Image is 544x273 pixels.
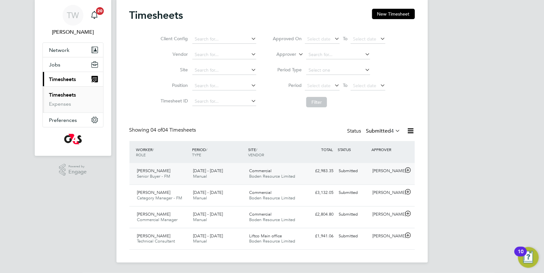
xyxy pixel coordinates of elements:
span: Commercial [249,190,272,195]
span: [PERSON_NAME] [137,190,171,195]
span: Network [49,47,70,53]
input: Search for... [192,66,256,75]
span: Select date [307,83,331,89]
div: SITE [247,144,303,160]
span: TOTAL [321,147,333,152]
div: £3,132.05 [303,187,336,198]
div: Status [347,127,402,136]
span: Boden Resource Limited [249,238,295,244]
span: [PERSON_NAME] [137,168,171,173]
span: [DATE] - [DATE] [193,190,223,195]
div: Submitted [336,231,370,242]
span: ROLE [136,152,146,157]
div: PERIOD [190,144,247,160]
div: Showing [129,127,198,134]
div: STATUS [336,144,370,155]
span: Preferences [49,117,77,123]
div: [PERSON_NAME] [370,166,404,176]
input: Search for... [192,97,256,106]
span: TW [67,11,79,19]
div: [PERSON_NAME] [370,187,404,198]
span: Commercial [249,168,272,173]
h2: Timesheets [129,9,183,22]
span: Select date [353,83,376,89]
input: Search for... [306,50,370,59]
span: [DATE] - [DATE] [193,233,223,239]
button: Jobs [43,57,103,72]
a: 20 [88,5,101,26]
span: Select date [307,36,331,42]
span: Select date [353,36,376,42]
input: Search for... [192,50,256,59]
span: Timesheets [49,76,76,82]
button: Preferences [43,113,103,127]
img: g4s-logo-retina.png [64,134,82,144]
div: [PERSON_NAME] [370,231,404,242]
span: VENDOR [248,152,264,157]
span: 04 of [151,127,163,133]
div: £1,941.06 [303,231,336,242]
span: Manual [193,238,207,244]
div: Submitted [336,209,370,220]
span: To [341,81,349,89]
span: Boden Resource Limited [249,195,295,201]
label: Site [159,67,188,73]
label: Vendor [159,51,188,57]
span: Manual [193,195,207,201]
a: Timesheets [49,92,76,98]
div: [PERSON_NAME] [370,209,404,220]
label: Client Config [159,36,188,42]
a: TW[PERSON_NAME] [42,5,103,36]
div: Submitted [336,187,370,198]
span: / [153,147,154,152]
label: Position [159,82,188,88]
span: / [256,147,257,152]
div: WORKER [135,144,191,160]
span: [DATE] - [DATE] [193,211,223,217]
input: Search for... [192,35,256,44]
button: Open Resource Center, 10 new notifications [518,247,539,268]
span: Boden Resource Limited [249,173,295,179]
input: Select one [306,66,370,75]
span: Commercial Manager [137,217,178,222]
span: [PERSON_NAME] [137,233,171,239]
span: Category Manager - FM [137,195,183,201]
label: Approver [267,51,296,58]
span: Manual [193,217,207,222]
button: New Timesheet [372,9,415,19]
a: Powered byEngage [59,164,87,176]
label: Period [272,82,302,88]
span: Tom Wood [42,28,103,36]
span: Engage [68,169,87,175]
span: Commercial [249,211,272,217]
span: 20 [96,7,104,15]
a: Expenses [49,101,71,107]
input: Search for... [192,81,256,90]
button: Network [43,43,103,57]
span: Liftco Main office [249,233,282,239]
label: Submitted [366,128,401,134]
span: Powered by [68,164,87,169]
span: Senior Buyer - FM [137,173,171,179]
button: Timesheets [43,72,103,86]
span: [DATE] - [DATE] [193,168,223,173]
span: Technical Consultant [137,238,175,244]
label: Period Type [272,67,302,73]
button: Filter [306,97,327,107]
span: / [206,147,207,152]
div: Submitted [336,166,370,176]
div: Timesheets [43,86,103,113]
span: TYPE [192,152,201,157]
span: Manual [193,173,207,179]
span: Boden Resource Limited [249,217,295,222]
div: £2,804.80 [303,209,336,220]
div: APPROVER [370,144,404,155]
span: Jobs [49,62,61,68]
label: Timesheet ID [159,98,188,104]
span: To [341,34,349,43]
label: Approved On [272,36,302,42]
span: [PERSON_NAME] [137,211,171,217]
div: £2,983.35 [303,166,336,176]
span: 04 Timesheets [151,127,196,133]
span: 4 [391,128,394,134]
